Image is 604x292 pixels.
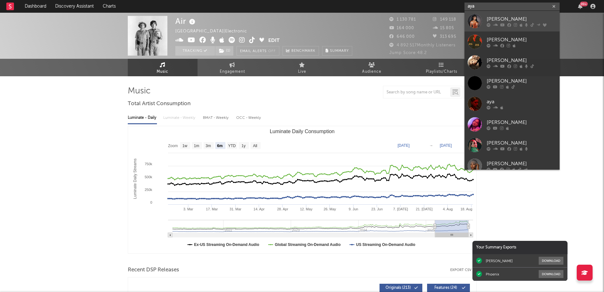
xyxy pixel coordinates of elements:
button: (1) [215,46,233,56]
text: 3m [205,144,211,148]
span: Playlists/Charts [426,68,457,76]
button: Features(24) [427,284,470,292]
text: Luminate Daily Consumption [270,129,334,134]
button: Email AlertsOff [237,46,279,56]
span: 1 130 781 [389,17,416,22]
text: 1w [182,144,187,148]
text: Global Streaming On-Demand Audio [275,242,341,247]
span: Recent DSP Releases [128,266,179,274]
text: 31. Mar [229,207,241,211]
span: 313 695 [433,35,456,39]
div: [PERSON_NAME] [487,57,556,64]
a: [PERSON_NAME] [464,73,560,93]
text: 4. Aug [443,207,452,211]
a: Audience [337,59,407,76]
text: YTD [228,144,236,148]
text: 26. May [323,207,336,211]
text: Ex-US Streaming On-Demand Audio [194,242,259,247]
span: 4 892 517 Monthly Listeners [389,43,456,47]
text: All [253,144,257,148]
span: Originals ( 213 ) [384,286,413,290]
div: Your Summary Exports [472,241,568,254]
div: Air [175,16,197,26]
div: aya [487,98,556,105]
div: Luminate - Daily [128,112,157,123]
button: Tracking [175,46,215,56]
div: [GEOGRAPHIC_DATA] | Electronic [175,28,254,35]
text: [DATE] [440,143,452,148]
a: [PERSON_NAME] [464,11,560,31]
div: [PERSON_NAME] [487,77,556,85]
div: [PERSON_NAME] [487,139,556,147]
text: Luminate Daily Streams [133,159,137,199]
span: Benchmark [291,47,315,55]
button: Edit [268,37,280,45]
div: Phoenix [486,272,499,276]
div: [PERSON_NAME] [487,36,556,44]
a: Music [128,59,198,76]
a: [PERSON_NAME] [464,114,560,135]
text: 17. Mar [206,207,218,211]
span: Music [157,68,168,76]
span: 15 805 [433,26,454,30]
text: 28. Apr [277,207,288,211]
text: 3. Mar [183,207,193,211]
span: Engagement [220,68,245,76]
div: [PERSON_NAME] [486,259,513,263]
span: ( 1 ) [215,46,234,56]
text: 14. Apr [253,207,264,211]
text: 0 [150,200,152,204]
a: Playlists/Charts [407,59,477,76]
span: Jump Score: 48.2 [389,51,427,55]
text: 12. May [300,207,313,211]
div: [PERSON_NAME] [487,15,556,23]
text: 6m [217,144,222,148]
text: [DATE] [398,143,410,148]
a: [PERSON_NAME] [464,31,560,52]
span: Summary [330,49,349,53]
text: 18. Aug [460,207,472,211]
div: 99 + [580,2,588,6]
span: Audience [362,68,381,76]
text: US Streaming On-Demand Audio [356,242,415,247]
text: 7. [DATE] [393,207,408,211]
text: 750k [145,162,152,166]
a: Engagement [198,59,267,76]
span: Features ( 24 ) [431,286,460,290]
span: 149 118 [433,17,456,22]
button: Export CSV [450,268,477,272]
span: 646 000 [389,35,415,39]
a: aya [464,93,560,114]
a: [PERSON_NAME] [464,52,560,73]
text: 23. Jun [371,207,383,211]
button: Originals(213) [380,284,422,292]
text: 500k [145,175,152,179]
input: Search by song name or URL [383,90,450,95]
div: BMAT - Weekly [203,112,230,123]
text: 1y [241,144,245,148]
a: Live [267,59,337,76]
text: → [429,143,433,148]
div: [PERSON_NAME] [487,160,556,167]
a: [PERSON_NAME] [464,155,560,176]
span: Live [298,68,306,76]
input: Search for artists [464,3,560,10]
text: Zoom [168,144,178,148]
button: 99+ [578,4,582,9]
text: 250k [145,188,152,192]
button: Download [539,257,563,265]
span: Total Artist Consumption [128,100,191,108]
a: Benchmark [283,46,319,56]
text: 1m [194,144,199,148]
div: [PERSON_NAME] [487,119,556,126]
button: Download [539,270,563,278]
em: Off [268,50,276,53]
svg: Luminate Daily Consumption [128,126,476,253]
div: OCC - Weekly [236,112,262,123]
a: [PERSON_NAME] [464,135,560,155]
text: 21. [DATE] [416,207,432,211]
button: Summary [322,46,352,56]
span: 164 000 [389,26,414,30]
text: 9. Jun [348,207,358,211]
